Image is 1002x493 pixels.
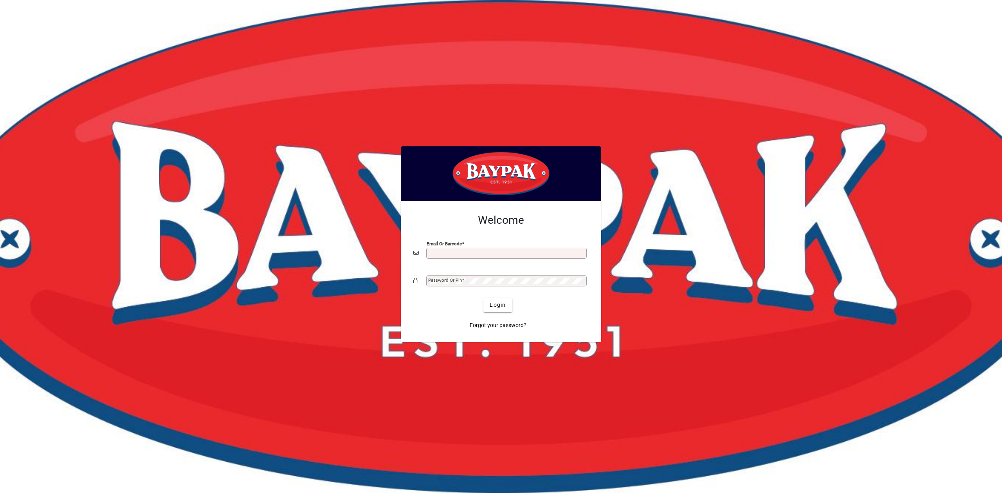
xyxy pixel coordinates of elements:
span: Forgot your password? [470,321,526,329]
mat-label: Email or Barcode [427,241,462,246]
h2: Welcome [413,214,589,227]
mat-label: Password or Pin [428,277,462,283]
button: Login [483,298,512,312]
a: Forgot your password? [467,318,530,333]
span: Login [490,301,506,309]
